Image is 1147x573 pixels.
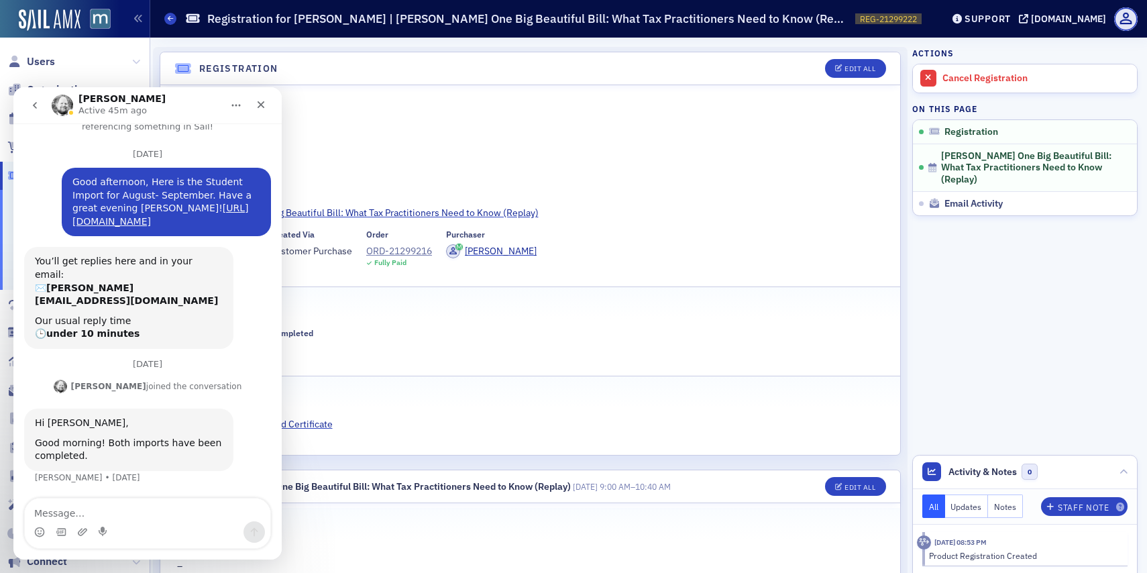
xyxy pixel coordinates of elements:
[21,195,205,219] b: [PERSON_NAME][EMAIL_ADDRESS][DOMAIN_NAME]
[446,229,485,240] div: Purchaser
[33,241,126,252] b: under 10 minutes
[58,293,229,305] div: joined the conversation
[913,64,1137,93] a: Cancel Registration
[11,272,258,291] div: [DATE]
[7,111,116,126] a: Events & Products
[270,229,315,240] div: Created Via
[944,198,1003,210] span: Email Activity
[21,386,127,395] div: [PERSON_NAME] • [DATE]
[1058,504,1109,511] div: Staff Note
[1022,464,1038,480] span: 0
[59,115,235,140] a: [URL][DOMAIN_NAME]
[59,89,247,141] div: Good afternoon, Here is the Student Import for August- September. Have a great evening [PERSON_NA...
[90,9,111,30] img: SailAMX
[635,481,671,492] time: 10:40 AM
[177,206,884,220] a: [PERSON_NAME] One Big Beautiful Bill: What Tax Practitioners Need to Know (Replay)
[64,439,74,450] button: Upload attachment
[465,244,537,258] div: [PERSON_NAME]
[7,440,55,455] a: Tasks
[1019,14,1111,23] button: [DOMAIN_NAME]
[85,439,96,450] button: Start recording
[374,258,406,267] div: Fully Paid
[366,229,388,240] div: Order
[21,227,209,254] div: Our usual reply time 🕒
[11,321,258,413] div: Aidan says…
[251,343,313,357] span: —
[922,494,945,518] button: All
[27,554,67,569] span: Connect
[929,550,1119,562] div: Product Registration Created
[825,477,885,496] button: Edit All
[7,54,55,69] a: Users
[860,13,917,25] span: REG-21299222
[21,329,209,343] div: Hi [PERSON_NAME],
[11,160,220,262] div: You’ll get replies here and in your email:✉️[PERSON_NAME][EMAIL_ADDRESS][DOMAIN_NAME]Our usual re...
[21,168,209,220] div: You’ll get replies here and in your email: ✉️
[1031,13,1106,25] div: [DOMAIN_NAME]
[7,140,60,154] a: Orders
[573,481,598,492] span: [DATE]
[965,13,1011,25] div: Support
[270,244,352,258] span: Customer Purchase
[199,480,571,494] div: [PERSON_NAME] One Big Beautiful Bill: What Tax Practitioners Need to Know (Replay)
[21,350,209,376] div: Good morning! Both imports have been completed.
[80,9,111,32] a: View Homepage
[912,103,1138,115] h4: On this page
[1114,7,1138,31] span: Profile
[251,328,313,338] div: Date Completed
[7,83,95,97] a: Organizations
[1041,497,1128,516] button: Staff Note
[42,439,53,450] button: Gif picker
[244,417,343,431] a: Download Certificate
[58,295,133,304] b: [PERSON_NAME]
[11,160,258,272] div: Operator says…
[7,497,90,512] a: Automations
[934,537,987,547] time: 9/7/2025 08:53 PM
[844,484,875,491] div: Edit All
[945,494,989,518] button: Updates
[207,11,849,27] h1: Registration for [PERSON_NAME] | [PERSON_NAME] One Big Beautiful Bill: What Tax Practitioners Nee...
[944,126,998,138] span: Registration
[199,62,278,76] h4: Registration
[7,383,107,398] a: Email Marketing
[825,59,885,78] button: Edit All
[19,9,80,31] a: SailAMX
[230,434,252,456] button: Send a message…
[13,87,282,560] iframe: Intercom live chat
[11,291,258,321] div: Aidan says…
[988,494,1023,518] button: Notes
[7,411,66,426] a: Content
[7,354,65,369] a: Reports
[573,481,671,492] span: –
[40,293,54,306] img: Profile image for Aidan
[844,65,875,72] div: Edit All
[446,244,537,258] a: [PERSON_NAME]
[11,321,220,384] div: Hi [PERSON_NAME],Good morning! Both imports have been completed.[PERSON_NAME] • [DATE]
[7,526,65,541] a: Finance
[7,554,67,569] a: Connect
[7,325,93,340] a: Memberships
[941,150,1119,186] span: [PERSON_NAME] One Big Beautiful Bill: What Tax Practitioners Need to Know (Replay)
[7,468,79,483] a: E-Learning
[21,439,32,450] button: Emoji picker
[27,83,95,97] span: Organizations
[366,244,432,258] a: ORD-21299216
[7,168,92,183] a: Registrations
[11,411,257,434] textarea: Message…
[942,72,1130,85] div: Cancel Registration
[917,535,931,550] div: Activity
[27,54,55,69] span: Users
[912,47,954,59] h4: Actions
[948,465,1017,479] span: Activity & Notes
[7,297,93,312] a: Subscriptions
